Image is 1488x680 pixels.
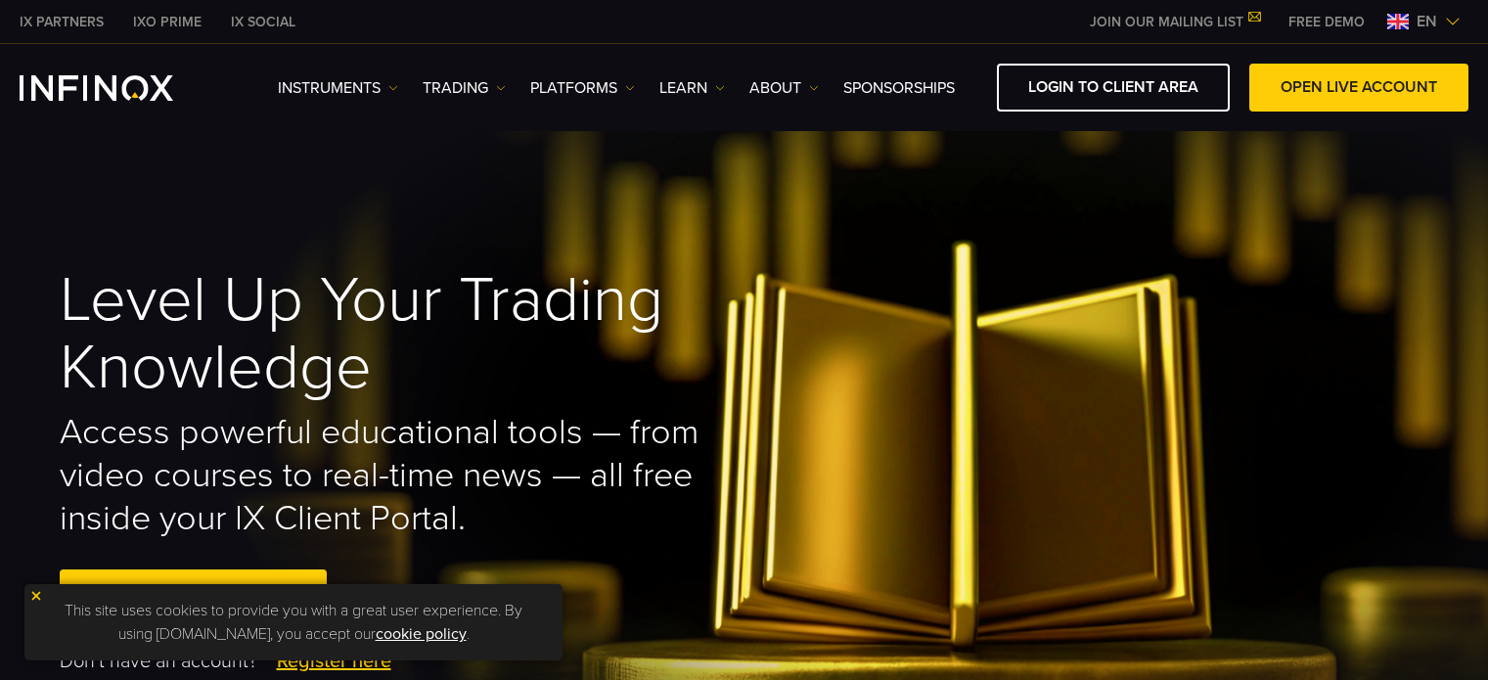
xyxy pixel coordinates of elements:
[843,76,955,100] a: SPONSORSHIPS
[749,76,819,100] a: ABOUT
[530,76,635,100] a: PLATFORMS
[376,624,467,644] a: cookie policy
[277,647,391,676] a: Register here
[5,12,118,32] a: INFINOX
[1274,12,1379,32] a: INFINOX MENU
[29,589,43,603] img: yellow close icon
[60,647,257,676] span: Don’t have an account?
[60,411,717,540] h2: Access powerful educational tools — from video courses to real-time news — all free inside your I...
[1409,10,1445,33] span: en
[60,267,717,401] h1: Level Up Your Trading Knowledge
[60,569,327,617] a: Log In to Start Learning
[1249,64,1468,112] a: OPEN LIVE ACCOUNT
[1075,14,1274,30] a: JOIN OUR MAILING LIST
[34,594,553,651] p: This site uses cookies to provide you with a great user experience. By using [DOMAIN_NAME], you a...
[20,75,219,101] a: INFINOX Logo
[423,76,506,100] a: TRADING
[659,76,725,100] a: Learn
[216,12,310,32] a: INFINOX
[997,64,1230,112] a: LOGIN TO CLIENT AREA
[118,12,216,32] a: INFINOX
[278,76,398,100] a: Instruments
